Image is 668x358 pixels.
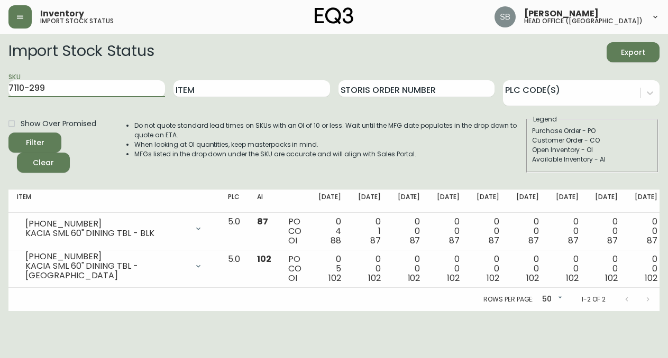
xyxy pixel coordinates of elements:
[398,217,420,246] div: 0 0
[368,272,381,284] span: 102
[524,18,643,24] h5: head office ([GEOGRAPHIC_DATA])
[288,217,301,246] div: PO CO
[219,250,249,288] td: 5.0
[318,217,341,246] div: 0 4
[25,229,188,238] div: KACIA SML 60" DINING TBL - BLK
[288,255,301,283] div: PO CO
[389,190,429,213] th: [DATE]
[134,140,525,149] li: When looking at OI quantities, keep masterpacks in mind.
[487,272,499,284] span: 102
[538,291,564,308] div: 50
[647,234,657,247] span: 87
[528,234,539,247] span: 87
[134,149,525,159] li: MFGs listed in the drop down under the SKU are accurate and will align with Sales Portal.
[25,252,188,261] div: [PHONE_NUMBER]
[449,234,460,247] span: 87
[483,295,534,304] p: Rows per page:
[257,215,268,228] span: 87
[25,156,61,169] span: Clear
[524,10,599,18] span: [PERSON_NAME]
[532,155,653,164] div: Available Inventory - AI
[626,190,666,213] th: [DATE]
[595,217,618,246] div: 0 0
[315,7,354,24] img: logo
[288,272,297,284] span: OI
[607,234,618,247] span: 87
[526,272,539,284] span: 102
[370,234,381,247] span: 87
[219,213,249,250] td: 5.0
[8,133,61,153] button: Filter
[288,234,297,247] span: OI
[477,255,499,283] div: 0 0
[477,217,499,246] div: 0 0
[8,190,219,213] th: Item
[40,18,114,24] h5: import stock status
[556,255,579,283] div: 0 0
[25,261,188,280] div: KACIA SML 60" DINING TBL -[GEOGRAPHIC_DATA]
[566,272,579,284] span: 102
[410,234,420,247] span: 87
[134,121,525,140] li: Do not quote standard lead times on SKUs with an OI of 10 or less. Wait until the MFG date popula...
[547,190,587,213] th: [DATE]
[495,6,516,27] img: 85855414dd6b989d32b19e738a67d5b5
[568,234,579,247] span: 87
[489,234,499,247] span: 87
[219,190,249,213] th: PLC
[516,217,539,246] div: 0 0
[532,115,558,124] legend: Legend
[581,295,606,304] p: 1-2 of 2
[358,217,381,246] div: 0 1
[605,272,618,284] span: 102
[408,272,420,284] span: 102
[17,153,70,173] button: Clear
[428,190,468,213] th: [DATE]
[556,217,579,246] div: 0 0
[615,46,651,59] span: Export
[635,217,657,246] div: 0 0
[331,234,341,247] span: 88
[318,255,341,283] div: 0 5
[17,217,211,240] div: [PHONE_NUMBER]KACIA SML 60" DINING TBL - BLK
[635,255,657,283] div: 0 0
[350,190,389,213] th: [DATE]
[595,255,618,283] div: 0 0
[516,255,539,283] div: 0 0
[8,42,154,62] h2: Import Stock Status
[257,253,271,265] span: 102
[447,272,460,284] span: 102
[437,255,460,283] div: 0 0
[40,10,84,18] span: Inventory
[310,190,350,213] th: [DATE]
[508,190,547,213] th: [DATE]
[398,255,420,283] div: 0 0
[607,42,660,62] button: Export
[21,118,96,129] span: Show Over Promised
[532,145,653,155] div: Open Inventory - OI
[532,136,653,145] div: Customer Order - CO
[645,272,657,284] span: 102
[437,217,460,246] div: 0 0
[25,219,188,229] div: [PHONE_NUMBER]
[532,126,653,136] div: Purchase Order - PO
[17,255,211,278] div: [PHONE_NUMBER]KACIA SML 60" DINING TBL -[GEOGRAPHIC_DATA]
[328,272,341,284] span: 102
[468,190,508,213] th: [DATE]
[587,190,626,213] th: [DATE]
[358,255,381,283] div: 0 0
[249,190,280,213] th: AI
